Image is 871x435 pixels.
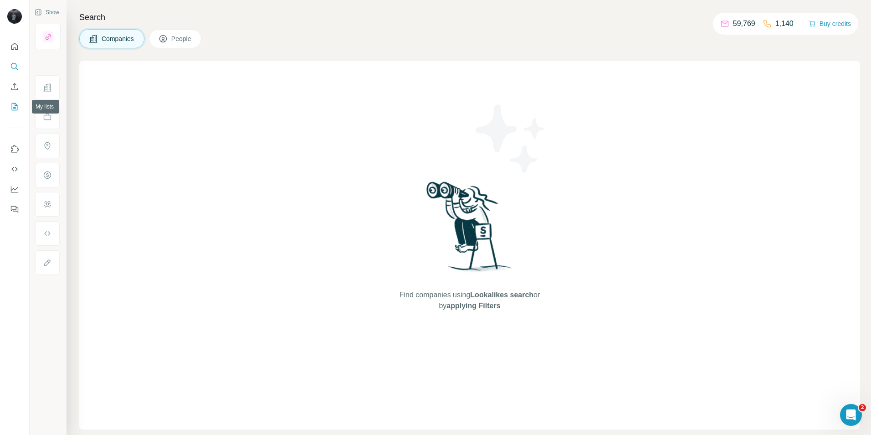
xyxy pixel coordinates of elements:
[809,17,851,30] button: Buy credits
[7,78,22,95] button: Enrich CSV
[102,34,135,43] span: Companies
[422,179,517,281] img: Surfe Illustration - Woman searching with binoculars
[7,9,22,24] img: Avatar
[7,58,22,75] button: Search
[7,141,22,157] button: Use Surfe on LinkedIn
[733,18,755,29] p: 59,769
[859,404,866,411] span: 2
[79,11,860,24] h4: Search
[470,291,533,299] span: Lookalikes search
[28,5,66,19] button: Show
[171,34,192,43] span: People
[7,38,22,55] button: Quick start
[775,18,794,29] p: 1,140
[470,98,552,180] img: Surfe Illustration - Stars
[446,302,500,310] span: applying Filters
[7,201,22,217] button: Feedback
[7,98,22,115] button: My lists
[7,181,22,197] button: Dashboard
[7,161,22,177] button: Use Surfe API
[840,404,862,426] iframe: Intercom live chat
[397,290,543,311] span: Find companies using or by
